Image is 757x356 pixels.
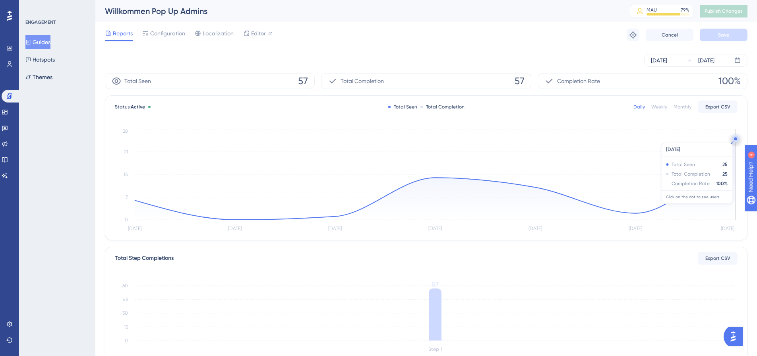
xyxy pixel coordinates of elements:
[25,19,56,25] div: ENGAGEMENT
[629,226,642,231] tspan: [DATE]
[122,310,128,316] tspan: 30
[124,172,128,177] tspan: 14
[681,7,689,13] div: 79 %
[126,194,128,200] tspan: 7
[125,217,128,222] tspan: 0
[724,325,747,348] iframe: UserGuiding AI Assistant Launcher
[428,226,442,231] tspan: [DATE]
[428,346,442,352] tspan: Step 1
[718,75,741,87] span: 100%
[115,104,145,110] span: Status:
[432,281,439,288] tspan: 57
[420,104,465,110] div: Total Completion
[651,104,667,110] div: Weekly
[633,104,645,110] div: Daily
[674,104,691,110] div: Monthly
[25,70,52,84] button: Themes
[131,104,145,110] span: Active
[124,76,151,86] span: Total Seen
[19,2,50,12] span: Need Help?
[123,297,128,302] tspan: 45
[662,32,678,38] span: Cancel
[646,29,693,41] button: Cancel
[718,32,729,38] span: Save
[515,75,525,87] span: 57
[341,76,384,86] span: Total Completion
[651,56,667,65] div: [DATE]
[124,324,128,330] tspan: 15
[122,283,128,288] tspan: 60
[105,6,610,17] div: Willkommen Pop Up Admins
[115,253,174,263] div: Total Step Completions
[700,5,747,17] button: Publish Changes
[150,29,185,38] span: Configuration
[203,29,234,38] span: Localization
[128,226,141,231] tspan: [DATE]
[113,29,133,38] span: Reports
[388,104,417,110] div: Total Seen
[25,35,50,49] button: Guides
[705,255,730,261] span: Export CSV
[647,7,657,13] div: MAU
[228,226,242,231] tspan: [DATE]
[124,149,128,155] tspan: 21
[55,4,58,10] div: 4
[25,52,55,67] button: Hotspots
[705,104,730,110] span: Export CSV
[328,226,342,231] tspan: [DATE]
[721,226,734,231] tspan: [DATE]
[298,75,308,87] span: 57
[251,29,266,38] span: Editor
[698,56,714,65] div: [DATE]
[698,252,738,265] button: Export CSV
[123,128,128,134] tspan: 28
[705,8,743,14] span: Publish Changes
[529,226,542,231] tspan: [DATE]
[557,76,600,86] span: Completion Rate
[698,101,738,113] button: Export CSV
[125,338,128,343] tspan: 0
[700,29,747,41] button: Save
